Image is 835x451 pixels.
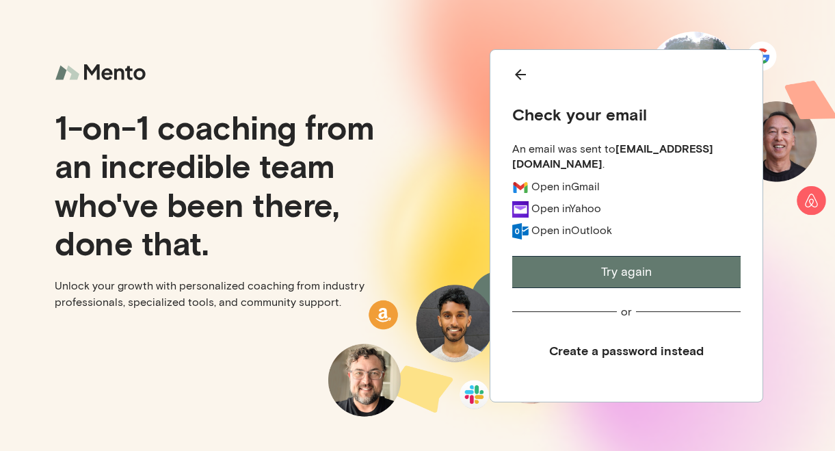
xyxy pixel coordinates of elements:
button: Create a password instead [512,335,741,366]
div: Open in Yahoo [531,201,601,216]
div: Open in Outlook [531,223,612,237]
div: Open in Gmail [531,179,600,194]
b: [EMAIL_ADDRESS][DOMAIN_NAME] [512,142,713,170]
div: or [621,305,632,319]
a: Open inYahoo [531,201,601,218]
button: Back [512,66,741,88]
div: An email was sent to . [512,141,741,171]
div: Check your email [512,104,741,125]
img: logo [55,55,150,91]
button: Try again [512,256,741,288]
p: Unlock your growth with personalized coaching from industry professionals, specialized tools, and... [55,278,407,311]
a: Open inOutlook [531,223,612,240]
a: Open inGmail [531,179,600,196]
p: 1-on-1 coaching from an incredible team who've been there, done that. [55,107,407,261]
